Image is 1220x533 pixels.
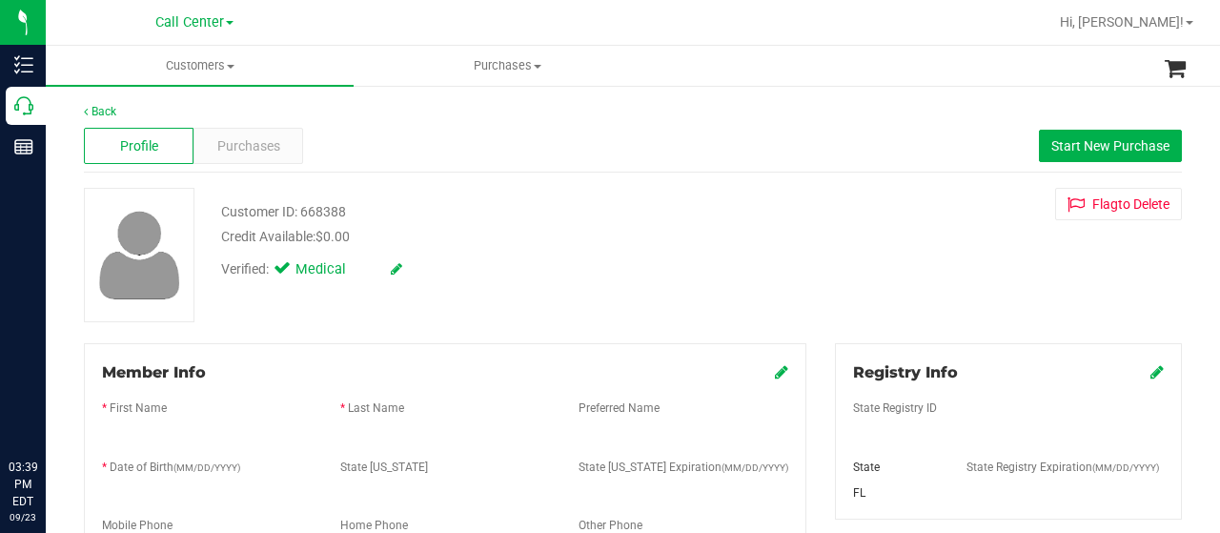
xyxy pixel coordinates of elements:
[46,46,354,86] a: Customers
[9,459,37,510] p: 03:39 PM EDT
[90,206,190,304] img: user-icon.png
[1055,188,1182,220] button: Flagto Delete
[295,259,372,280] span: Medical
[579,400,660,417] label: Preferred Name
[354,46,661,86] a: Purchases
[1092,462,1159,473] span: (MM/DD/YYYY)
[14,55,33,74] inline-svg: Inventory
[1039,130,1182,162] button: Start New Purchase
[19,380,76,438] iframe: Resource center
[853,363,958,381] span: Registry Info
[221,227,756,247] div: Credit Available:
[355,57,661,74] span: Purchases
[9,510,37,524] p: 09/23
[579,459,788,476] label: State [US_STATE] Expiration
[1060,14,1184,30] span: Hi, [PERSON_NAME]!
[14,137,33,156] inline-svg: Reports
[340,459,428,476] label: State [US_STATE]
[110,400,167,417] label: First Name
[102,363,206,381] span: Member Info
[46,57,354,74] span: Customers
[348,400,404,417] label: Last Name
[110,459,240,476] label: Date of Birth
[839,459,952,476] div: State
[853,400,937,417] label: State Registry ID
[221,259,402,280] div: Verified:
[14,96,33,115] inline-svg: Call Center
[221,202,346,222] div: Customer ID: 668388
[56,378,79,400] iframe: Resource center unread badge
[155,14,224,31] span: Call Center
[722,462,788,473] span: (MM/DD/YYYY)
[217,136,280,156] span: Purchases
[839,484,952,502] div: FL
[84,105,116,118] a: Back
[1051,138,1169,154] span: Start New Purchase
[120,136,158,156] span: Profile
[966,459,1159,476] label: State Registry Expiration
[315,229,350,244] span: $0.00
[173,462,240,473] span: (MM/DD/YYYY)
